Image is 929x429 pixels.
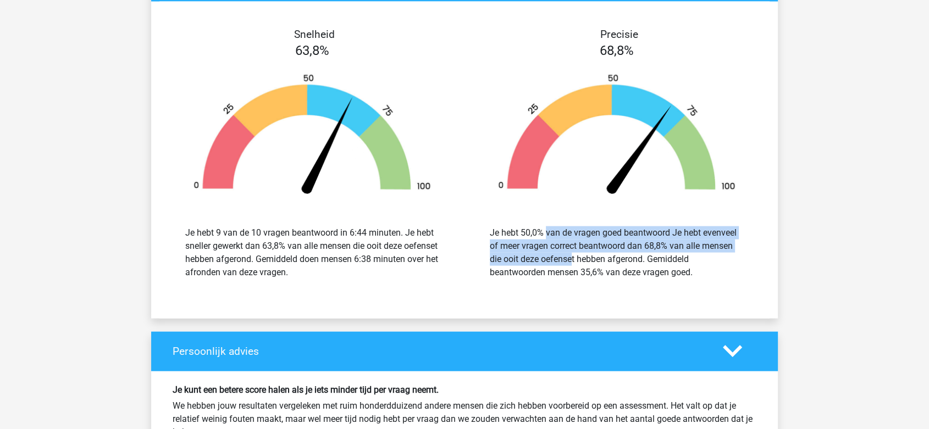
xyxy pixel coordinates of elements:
h6: Je kunt een betere score halen als je iets minder tijd per vraag neemt. [173,385,756,395]
div: Je hebt 9 van de 10 vragen beantwoord in 6:44 minuten. Je hebt sneller gewerkt dan 63,8% van alle... [185,226,439,279]
div: Je hebt 50,0% van de vragen goed beantwoord Je hebt evenveel of meer vragen correct beantwoord da... [490,226,744,279]
h4: Persoonlijk advies [173,345,706,358]
h4: Precisie [477,28,761,41]
img: 64.04c39a417a5c.png [176,74,448,199]
h4: Snelheid [173,28,456,41]
span: 68,8% [600,43,634,58]
span: 63,8% [295,43,329,58]
img: 69.37547a6fd988.png [481,74,753,199]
